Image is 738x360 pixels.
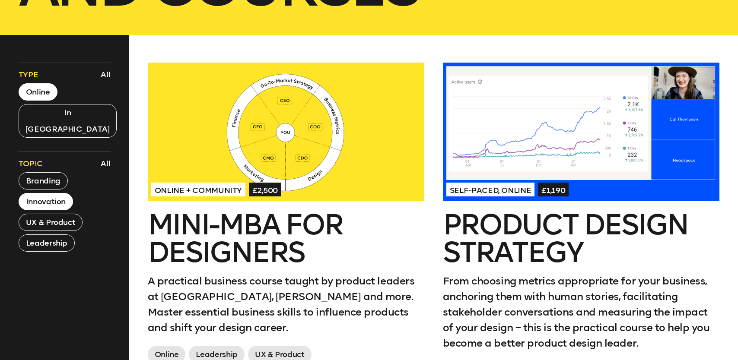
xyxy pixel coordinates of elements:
[19,69,38,80] span: Type
[99,156,113,171] button: All
[19,158,43,169] span: Topic
[443,273,720,351] p: From choosing metrics appropriate for your business, anchoring them with human stories, facilitat...
[19,172,68,189] button: Branding
[19,104,117,138] button: In [GEOGRAPHIC_DATA]
[19,83,57,101] button: Online
[443,211,720,266] h2: Product Design Strategy
[19,214,83,231] button: UX & Product
[148,273,425,335] p: A practical business course taught by product leaders at [GEOGRAPHIC_DATA], [PERSON_NAME] and mor...
[538,183,569,196] span: £1,190
[19,193,73,210] button: Innovation
[249,183,281,196] span: £2,500
[446,183,535,196] span: Self-paced, Online
[19,234,75,252] button: Leadership
[99,67,113,82] button: All
[151,183,246,196] span: Online + Community
[148,211,425,266] h2: Mini-MBA for Designers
